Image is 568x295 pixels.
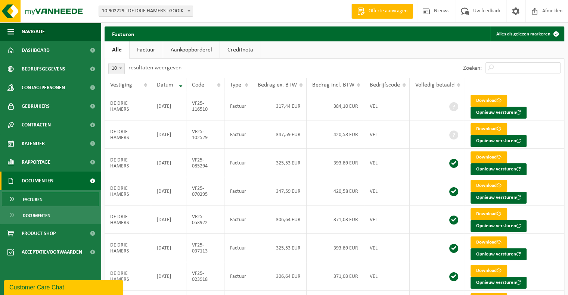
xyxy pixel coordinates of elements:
[471,192,527,204] button: Opnieuw versturen
[99,6,193,17] span: 10-902229 - DE DRIE HAMERS - GOOIK
[151,149,187,177] td: [DATE]
[22,78,65,97] span: Contactpersonen
[364,92,410,120] td: VEL
[130,41,163,59] a: Factuur
[224,205,252,234] td: Factuur
[307,92,364,120] td: 384,10 EUR
[471,208,507,220] a: Download
[186,177,224,205] td: VF25-070295
[471,220,527,232] button: Opnieuw versturen
[307,149,364,177] td: 393,89 EUR
[307,205,364,234] td: 371,03 EUR
[471,180,507,192] a: Download
[364,234,410,262] td: VEL
[224,120,252,149] td: Factuur
[186,149,224,177] td: VF25-085294
[471,107,527,119] button: Opnieuw versturen
[105,262,151,291] td: DE DRIE HAMERS
[22,134,45,153] span: Kalender
[252,92,307,120] td: 317,44 EUR
[471,248,527,260] button: Opnieuw versturen
[105,92,151,120] td: DE DRIE HAMERS
[471,265,507,277] a: Download
[128,65,181,71] label: resultaten weergeven
[364,149,410,177] td: VEL
[367,7,409,15] span: Offerte aanvragen
[252,262,307,291] td: 306,64 EUR
[471,236,507,248] a: Download
[307,234,364,262] td: 393,89 EUR
[23,208,50,223] span: Documenten
[307,177,364,205] td: 420,58 EUR
[220,41,261,59] a: Creditnota
[151,120,187,149] td: [DATE]
[2,192,99,206] a: Facturen
[364,177,410,205] td: VEL
[22,22,45,41] span: Navigatie
[351,4,413,19] a: Offerte aanvragen
[258,82,297,88] span: Bedrag ex. BTW
[105,205,151,234] td: DE DRIE HAMERS
[23,192,43,207] span: Facturen
[490,26,564,41] button: Alles als gelezen markeren
[151,234,187,262] td: [DATE]
[471,123,507,135] a: Download
[224,177,252,205] td: Factuur
[22,224,56,243] span: Product Shop
[109,63,124,74] span: 10
[105,120,151,149] td: DE DRIE HAMERS
[105,41,129,59] a: Alle
[186,92,224,120] td: VF25-116510
[307,120,364,149] td: 420,58 EUR
[4,279,125,295] iframe: chat widget
[415,82,454,88] span: Volledig betaald
[471,135,527,147] button: Opnieuw versturen
[224,234,252,262] td: Factuur
[307,262,364,291] td: 371,03 EUR
[22,116,51,134] span: Contracten
[364,262,410,291] td: VEL
[471,163,527,175] button: Opnieuw versturen
[463,65,482,71] label: Zoeken:
[151,262,187,291] td: [DATE]
[105,234,151,262] td: DE DRIE HAMERS
[108,63,125,74] span: 10
[252,177,307,205] td: 347,59 EUR
[105,26,142,41] h2: Facturen
[364,205,410,234] td: VEL
[157,82,173,88] span: Datum
[186,234,224,262] td: VF25-037113
[22,41,50,60] span: Dashboard
[224,262,252,291] td: Factuur
[364,120,410,149] td: VEL
[2,208,99,222] a: Documenten
[224,92,252,120] td: Factuur
[224,149,252,177] td: Factuur
[151,177,187,205] td: [DATE]
[151,92,187,120] td: [DATE]
[105,177,151,205] td: DE DRIE HAMERS
[230,82,241,88] span: Type
[252,149,307,177] td: 325,53 EUR
[186,262,224,291] td: VF25-023918
[186,205,224,234] td: VF25-053922
[252,120,307,149] td: 347,59 EUR
[151,205,187,234] td: [DATE]
[22,172,53,190] span: Documenten
[186,120,224,149] td: VF25-102529
[471,151,507,163] a: Download
[252,205,307,234] td: 306,64 EUR
[471,95,507,107] a: Download
[22,153,50,172] span: Rapportage
[192,82,204,88] span: Code
[99,6,193,16] span: 10-902229 - DE DRIE HAMERS - GOOIK
[312,82,354,88] span: Bedrag incl. BTW
[370,82,400,88] span: Bedrijfscode
[471,277,527,289] button: Opnieuw versturen
[163,41,220,59] a: Aankoopborderel
[105,149,151,177] td: DE DRIE HAMERS
[252,234,307,262] td: 325,53 EUR
[22,97,50,116] span: Gebruikers
[22,243,82,261] span: Acceptatievoorwaarden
